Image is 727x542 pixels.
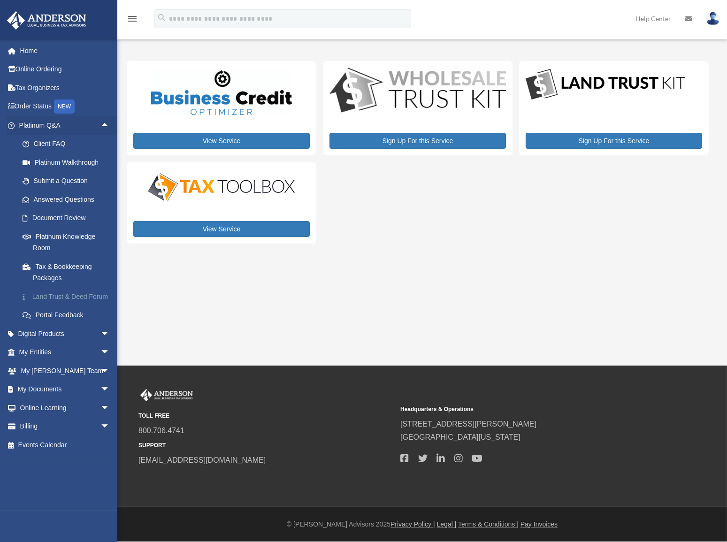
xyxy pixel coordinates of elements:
[13,306,124,325] a: Portal Feedback
[13,209,124,228] a: Document Review
[13,153,124,172] a: Platinum Walkthrough
[390,520,435,528] a: Privacy Policy |
[133,221,310,237] a: View Service
[7,60,124,79] a: Online Ordering
[100,398,119,418] span: arrow_drop_down
[7,417,124,436] a: Billingarrow_drop_down
[526,133,702,149] a: Sign Up For this Service
[138,411,394,421] small: TOLL FREE
[157,13,167,23] i: search
[706,12,720,25] img: User Pic
[13,227,124,257] a: Platinum Knowledge Room
[400,405,656,414] small: Headquarters & Operations
[526,68,685,102] img: LandTrust_lgo-1.jpg
[400,433,520,441] a: [GEOGRAPHIC_DATA][US_STATE]
[7,361,124,380] a: My [PERSON_NAME] Teamarrow_drop_down
[138,441,394,450] small: SUPPORT
[100,380,119,399] span: arrow_drop_down
[7,435,124,454] a: Events Calendar
[7,116,124,135] a: Platinum Q&Aarrow_drop_up
[100,417,119,436] span: arrow_drop_down
[13,172,124,191] a: Submit a Question
[7,324,119,343] a: Digital Productsarrow_drop_down
[138,389,195,401] img: Anderson Advisors Platinum Portal
[127,13,138,24] i: menu
[13,135,124,153] a: Client FAQ
[329,68,506,114] img: WS-Trust-Kit-lgo-1.jpg
[7,78,124,97] a: Tax Organizers
[7,97,124,116] a: Order StatusNEW
[13,287,124,306] a: Land Trust & Deed Forum
[13,257,124,287] a: Tax & Bookkeeping Packages
[329,133,506,149] a: Sign Up For this Service
[7,41,124,60] a: Home
[100,116,119,135] span: arrow_drop_up
[117,519,727,530] div: © [PERSON_NAME] Advisors 2025
[100,324,119,344] span: arrow_drop_down
[54,99,75,114] div: NEW
[4,11,89,30] img: Anderson Advisors Platinum Portal
[138,427,184,435] a: 800.706.4741
[100,361,119,381] span: arrow_drop_down
[458,520,519,528] a: Terms & Conditions |
[100,343,119,362] span: arrow_drop_down
[437,520,457,528] a: Legal |
[138,456,266,464] a: [EMAIL_ADDRESS][DOMAIN_NAME]
[7,380,124,399] a: My Documentsarrow_drop_down
[520,520,558,528] a: Pay Invoices
[7,343,124,362] a: My Entitiesarrow_drop_down
[127,16,138,24] a: menu
[400,420,536,428] a: [STREET_ADDRESS][PERSON_NAME]
[7,398,124,417] a: Online Learningarrow_drop_down
[13,190,124,209] a: Answered Questions
[133,133,310,149] a: View Service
